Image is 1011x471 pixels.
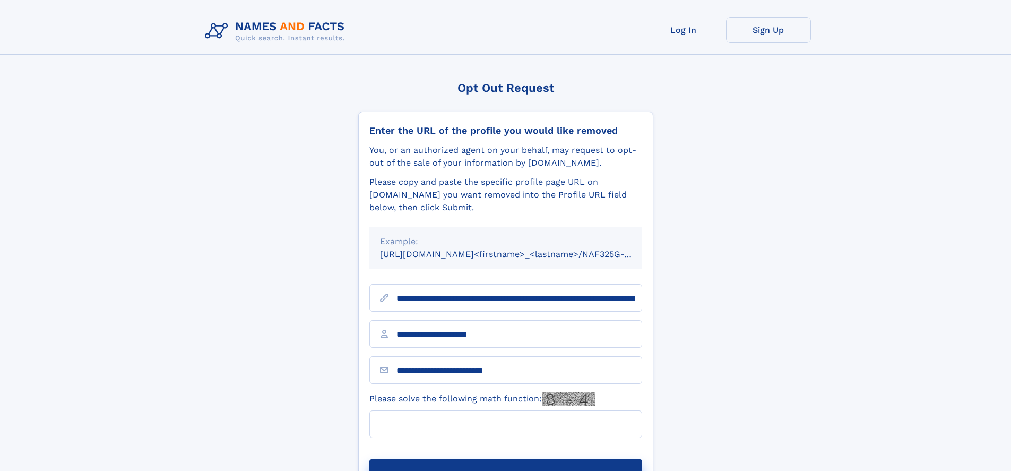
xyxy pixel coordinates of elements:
div: Enter the URL of the profile you would like removed [369,125,642,136]
div: Opt Out Request [358,81,653,95]
div: Example: [380,235,632,248]
a: Log In [641,17,726,43]
div: Please copy and paste the specific profile page URL on [DOMAIN_NAME] you want removed into the Pr... [369,176,642,214]
label: Please solve the following math function: [369,392,595,406]
div: You, or an authorized agent on your behalf, may request to opt-out of the sale of your informatio... [369,144,642,169]
img: Logo Names and Facts [201,17,353,46]
a: Sign Up [726,17,811,43]
small: [URL][DOMAIN_NAME]<firstname>_<lastname>/NAF325G-xxxxxxxx [380,249,662,259]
